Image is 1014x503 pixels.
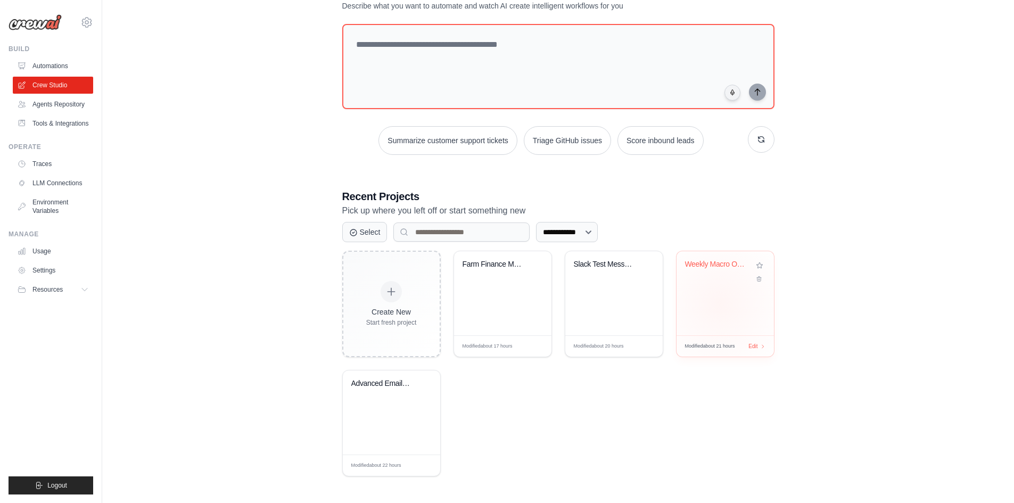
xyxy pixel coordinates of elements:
[526,342,535,350] span: Edit
[366,318,417,327] div: Start fresh project
[724,85,740,101] button: Click to speak your automation idea
[13,262,93,279] a: Settings
[13,175,93,192] a: LLM Connections
[13,115,93,132] a: Tools & Integrations
[351,379,416,389] div: Advanced Email Marketing Automation
[13,96,93,113] a: Agents Repository
[378,126,517,155] button: Summarize customer support tickets
[463,260,527,269] div: Farm Finance Manager - Juazeiro Grape & Mango Operation
[9,14,62,30] img: Logo
[342,222,388,242] button: Select
[754,274,765,284] button: Delete project
[13,243,93,260] a: Usage
[366,307,417,317] div: Create New
[342,1,700,11] p: Describe what you want to automate and watch AI create intelligent workflows for you
[342,204,774,218] p: Pick up where you left off or start something new
[9,476,93,494] button: Logout
[574,343,624,350] span: Modified about 20 hours
[351,462,401,469] span: Modified about 22 hours
[685,260,749,269] div: Weekly Macro Outlook Generator
[13,281,93,298] button: Resources
[617,126,704,155] button: Score inbound leads
[685,343,735,350] span: Modified about 21 hours
[415,461,424,469] span: Edit
[32,285,63,294] span: Resources
[637,342,646,350] span: Edit
[9,45,93,53] div: Build
[9,230,93,238] div: Manage
[9,143,93,151] div: Operate
[748,126,774,153] button: Get new suggestions
[13,194,93,219] a: Environment Variables
[748,342,757,350] span: Edit
[754,260,765,271] button: Add to favorites
[463,343,513,350] span: Modified about 17 hours
[13,155,93,172] a: Traces
[574,260,638,269] div: Slack Test Message Sender
[13,77,93,94] a: Crew Studio
[524,126,611,155] button: Triage GitHub issues
[342,189,774,204] h3: Recent Projects
[47,481,67,490] span: Logout
[13,57,93,75] a: Automations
